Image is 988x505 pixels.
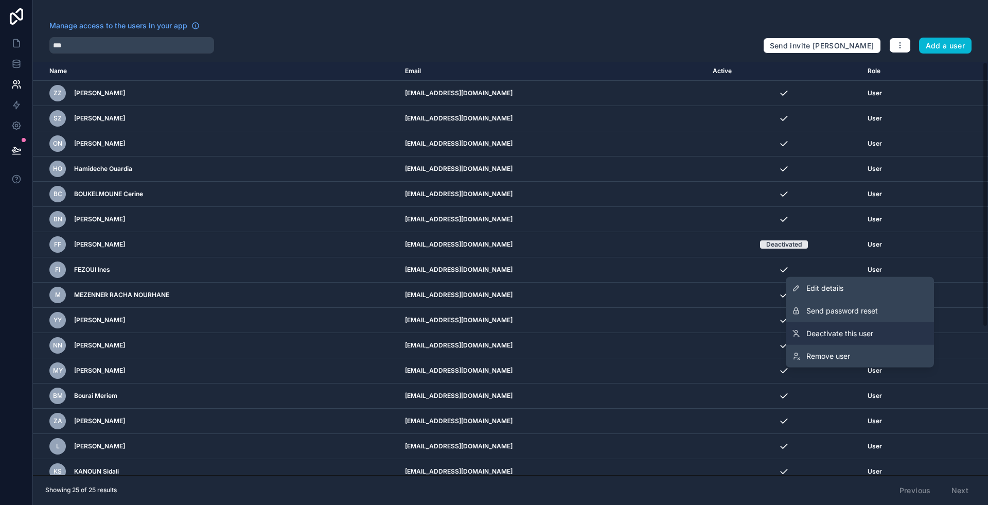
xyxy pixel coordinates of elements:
[399,459,707,484] td: [EMAIL_ADDRESS][DOMAIN_NAME]
[49,21,187,31] span: Manage access to the users in your app
[74,341,125,350] span: [PERSON_NAME]
[74,442,125,450] span: [PERSON_NAME]
[74,165,132,173] span: Hamideche Ouardia
[399,62,707,81] th: Email
[399,131,707,156] td: [EMAIL_ADDRESS][DOMAIN_NAME]
[54,89,62,97] span: ZZ
[868,165,882,173] span: User
[868,89,882,97] span: User
[74,240,125,249] span: [PERSON_NAME]
[786,300,934,322] button: Send password reset
[399,409,707,434] td: [EMAIL_ADDRESS][DOMAIN_NAME]
[53,392,63,400] span: BM
[54,240,61,249] span: FF
[868,190,882,198] span: User
[399,333,707,358] td: [EMAIL_ADDRESS][DOMAIN_NAME]
[868,392,882,400] span: User
[74,140,125,148] span: [PERSON_NAME]
[54,417,62,425] span: ZA
[868,442,882,450] span: User
[53,165,62,173] span: HO
[868,114,882,123] span: User
[45,486,117,494] span: Showing 25 of 25 results
[763,38,881,54] button: Send invite [PERSON_NAME]
[399,434,707,459] td: [EMAIL_ADDRESS][DOMAIN_NAME]
[766,240,802,249] div: Deactivated
[868,417,882,425] span: User
[74,392,117,400] span: Bourai Meriem
[55,266,60,274] span: FI
[56,442,60,450] span: L
[74,417,125,425] span: [PERSON_NAME]
[399,358,707,384] td: [EMAIL_ADDRESS][DOMAIN_NAME]
[74,190,143,198] span: BOUKELMOUNE Cerine
[399,283,707,308] td: [EMAIL_ADDRESS][DOMAIN_NAME]
[919,38,972,54] button: Add a user
[868,215,882,223] span: User
[33,62,988,475] div: scrollable content
[861,62,930,81] th: Role
[868,467,882,476] span: User
[33,62,399,81] th: Name
[868,240,882,249] span: User
[53,367,63,375] span: MY
[868,266,882,274] span: User
[54,215,62,223] span: BN
[399,207,707,232] td: [EMAIL_ADDRESS][DOMAIN_NAME]
[399,182,707,207] td: [EMAIL_ADDRESS][DOMAIN_NAME]
[53,140,62,148] span: ON
[806,283,843,293] span: Edit details
[806,306,878,316] span: Send password reset
[54,316,62,324] span: YY
[806,351,850,361] span: Remove user
[54,467,62,476] span: KS
[53,341,62,350] span: NN
[399,384,707,409] td: [EMAIL_ADDRESS][DOMAIN_NAME]
[74,215,125,223] span: [PERSON_NAME]
[399,257,707,283] td: [EMAIL_ADDRESS][DOMAIN_NAME]
[399,106,707,131] td: [EMAIL_ADDRESS][DOMAIN_NAME]
[74,316,125,324] span: [PERSON_NAME]
[74,114,125,123] span: [PERSON_NAME]
[74,266,110,274] span: FEZOUI Ines
[49,21,200,31] a: Manage access to the users in your app
[74,89,125,97] span: [PERSON_NAME]
[868,140,882,148] span: User
[74,367,125,375] span: [PERSON_NAME]
[74,291,169,299] span: MEZENNER RACHA NOURHANE
[54,190,62,198] span: BC
[399,156,707,182] td: [EMAIL_ADDRESS][DOMAIN_NAME]
[707,62,861,81] th: Active
[55,291,61,299] span: M
[399,232,707,257] td: [EMAIL_ADDRESS][DOMAIN_NAME]
[54,114,62,123] span: SZ
[868,367,882,375] span: User
[399,81,707,106] td: [EMAIL_ADDRESS][DOMAIN_NAME]
[786,277,934,300] a: Edit details
[806,328,873,339] span: Deactivate this user
[399,308,707,333] td: [EMAIL_ADDRESS][DOMAIN_NAME]
[786,322,934,345] a: Deactivate this user
[786,345,934,368] a: Remove user
[74,467,119,476] span: KANOUN Sidali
